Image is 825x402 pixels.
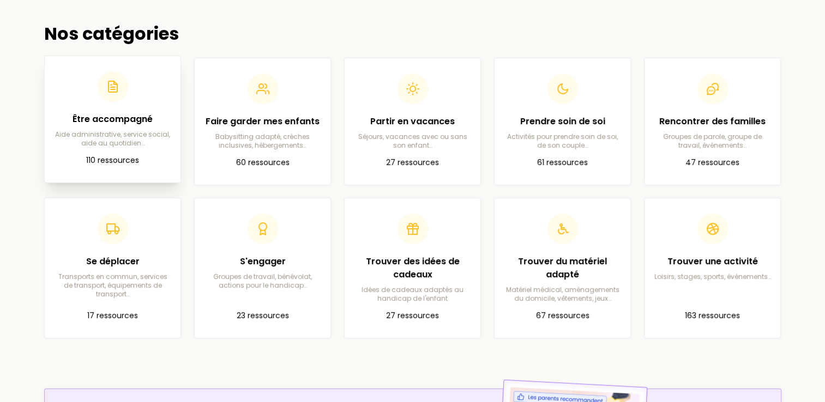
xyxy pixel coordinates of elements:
[353,156,472,169] p: 27 ressources
[653,115,772,128] h2: Rencontrer des familles
[53,113,172,126] h2: Être accompagné
[653,272,772,281] p: Loisirs, stages, sports, événements…
[503,285,622,303] p: Matériel médical, aménagements du domicile, vêtements, jeux…
[53,130,172,148] p: Aide administrative, service social, aide au quotidien…
[203,115,322,128] h2: Faire garder mes enfants
[194,58,331,185] a: Faire garder mes enfantsBabysitting adapté, crèches inclusives, hébergements…60 ressources
[353,132,472,150] p: Séjours, vacances avec ou sans son enfant…
[644,58,781,185] a: Rencontrer des famillesGroupes de parole, groupe de travail, événements…47 ressources
[653,156,772,169] p: 47 ressources
[353,285,472,303] p: Idées de cadeaux adaptés au handicap de l'enfant
[194,198,331,338] a: S'engagerGroupes de travail, bénévolat, actions pour le handicap…23 ressources
[503,156,622,169] p: 61 ressources
[503,115,622,128] h2: Prendre soin de soi
[44,198,181,338] a: Se déplacerTransports en commun, services de transport, équipements de transport…17 ressources
[44,23,781,44] h2: Nos catégories
[353,115,472,128] h2: Partir en vacances
[503,309,622,322] p: 67 ressources
[344,58,481,185] a: Partir en vacancesSéjours, vacances avec ou sans son enfant…27 ressources
[203,132,322,150] p: Babysitting adapté, crèches inclusives, hébergements…
[653,132,772,150] p: Groupes de parole, groupe de travail, événements…
[344,198,481,338] a: Trouver des idées de cadeauxIdées de cadeaux adaptés au handicap de l'enfant27 ressources
[53,309,172,322] p: 17 ressources
[53,272,172,299] p: Transports en commun, services de transport, équipements de transport…
[353,255,472,281] h2: Trouver des idées de cadeaux
[494,58,631,185] a: Prendre soin de soiActivités pour prendre soin de soi, de son couple…61 ressources
[503,132,622,150] p: Activités pour prendre soin de soi, de son couple…
[203,309,322,322] p: 23 ressources
[353,309,472,322] p: 27 ressources
[53,255,172,268] h2: Se déplacer
[653,309,772,322] p: 163 ressources
[53,154,172,167] p: 110 ressources
[653,255,772,268] h2: Trouver une activité
[503,255,622,281] h2: Trouver du matériel adapté
[203,255,322,268] h2: S'engager
[44,56,181,183] a: Être accompagnéAide administrative, service social, aide au quotidien…110 ressources
[644,198,781,338] a: Trouver une activitéLoisirs, stages, sports, événements…163 ressources
[494,198,631,338] a: Trouver du matériel adaptéMatériel médical, aménagements du domicile, vêtements, jeux…67 ressources
[203,156,322,169] p: 60 ressources
[203,272,322,290] p: Groupes de travail, bénévolat, actions pour le handicap…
